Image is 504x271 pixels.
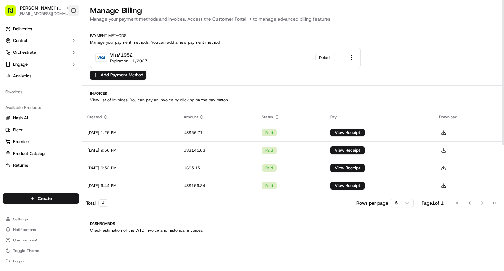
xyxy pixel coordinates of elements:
[13,162,28,168] span: Returns
[90,97,496,103] p: View list of invoices. You can pay an invoice by clicking on the pay button.
[13,238,37,243] span: Chat with us!
[18,11,71,16] button: [EMAIL_ADDRESS][DOMAIN_NAME]
[13,227,36,232] span: Notifications
[3,148,79,159] button: Product Catalog
[3,225,79,234] button: Notifications
[262,129,277,136] div: paid
[211,16,253,22] a: Customer Portal
[13,73,31,79] span: Analytics
[3,160,79,171] button: Returns
[90,16,496,22] p: Manage your payment methods and invoices. Access the to manage advanced billing features
[62,95,105,102] span: API Documentation
[5,127,76,133] a: Fleet
[5,115,76,121] a: Nash AI
[90,91,496,96] h2: Invoices
[3,87,79,97] div: Favorites
[3,193,79,204] button: Create
[5,162,76,168] a: Returns
[90,40,496,45] p: Manage your payment methods. You can add a new payment method.
[7,96,12,101] div: 📗
[82,141,178,159] td: [DATE] 9:56 PM
[112,65,119,73] button: Start new chat
[3,246,79,255] button: Toggle Theme
[90,221,496,226] h2: Dashboards
[65,111,79,116] span: Pylon
[13,50,36,55] span: Orchestrate
[82,159,178,177] td: [DATE] 9:52 PM
[330,115,429,120] div: Pay
[262,182,277,189] div: paid
[3,24,79,34] a: Deliveries
[330,164,365,172] button: View Receipt
[90,228,496,233] p: Check estimation of the WTD invoice and historical invoices.
[356,200,388,206] p: Rows per page
[3,236,79,245] button: Chat with us!
[330,146,365,154] button: View Receipt
[22,63,108,69] div: Start new chat
[3,102,79,113] div: Available Products
[184,148,251,153] div: US$145.63
[13,139,29,145] span: Promise
[262,115,320,120] div: Status
[87,115,173,120] div: Created
[262,147,277,154] div: paid
[17,42,118,49] input: Got a question? Start typing here...
[98,199,108,207] div: 4
[439,115,499,120] div: Download
[3,35,79,46] button: Control
[90,71,146,80] button: Add Payment Method
[90,5,496,16] h1: Manage Billing
[18,5,64,11] button: [PERSON_NAME]'s Fast Food - [GEOGRAPHIC_DATA]
[13,259,27,264] span: Log out
[184,115,251,120] div: Amount
[184,165,251,171] div: US$5.15
[7,26,119,37] p: Welcome 👋
[3,136,79,147] button: Promise
[184,183,251,188] div: US$159.24
[3,3,68,18] button: [PERSON_NAME]'s Fast Food - [GEOGRAPHIC_DATA][EMAIL_ADDRESS][DOMAIN_NAME]
[3,257,79,266] button: Log out
[262,164,277,172] div: paid
[315,54,335,61] div: Default
[3,59,79,70] button: Engage
[422,200,444,206] div: Page 1 of 1
[53,93,108,104] a: 💻API Documentation
[330,182,365,190] button: View Receipt
[3,47,79,58] button: Orchestrate
[3,113,79,123] button: Nash AI
[330,129,365,136] button: View Receipt
[3,125,79,135] button: Fleet
[86,199,108,207] div: Total
[3,215,79,224] button: Settings
[13,38,27,44] span: Control
[7,7,20,20] img: Nash
[46,111,79,116] a: Powered byPylon
[110,52,133,58] div: visa *1952
[13,127,23,133] span: Fleet
[55,96,61,101] div: 💻
[13,115,28,121] span: Nash AI
[13,26,32,32] span: Deliveries
[13,248,39,253] span: Toggle Theme
[7,63,18,74] img: 1736555255976-a54dd68f-1ca7-489b-9aae-adbdc363a1c4
[13,151,45,156] span: Product Catalog
[90,33,496,38] h2: Payment Methods
[82,124,178,141] td: [DATE] 1:25 PM
[3,71,79,81] a: Analytics
[22,69,83,74] div: We're available if you need us!
[110,58,147,64] div: Expiration 11/2027
[82,177,178,195] td: [DATE] 9:44 PM
[13,61,28,67] span: Engage
[13,95,50,102] span: Knowledge Base
[13,217,28,222] span: Settings
[184,130,251,135] div: US$56.71
[5,151,76,156] a: Product Catalog
[5,139,76,145] a: Promise
[38,195,52,202] span: Create
[4,93,53,104] a: 📗Knowledge Base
